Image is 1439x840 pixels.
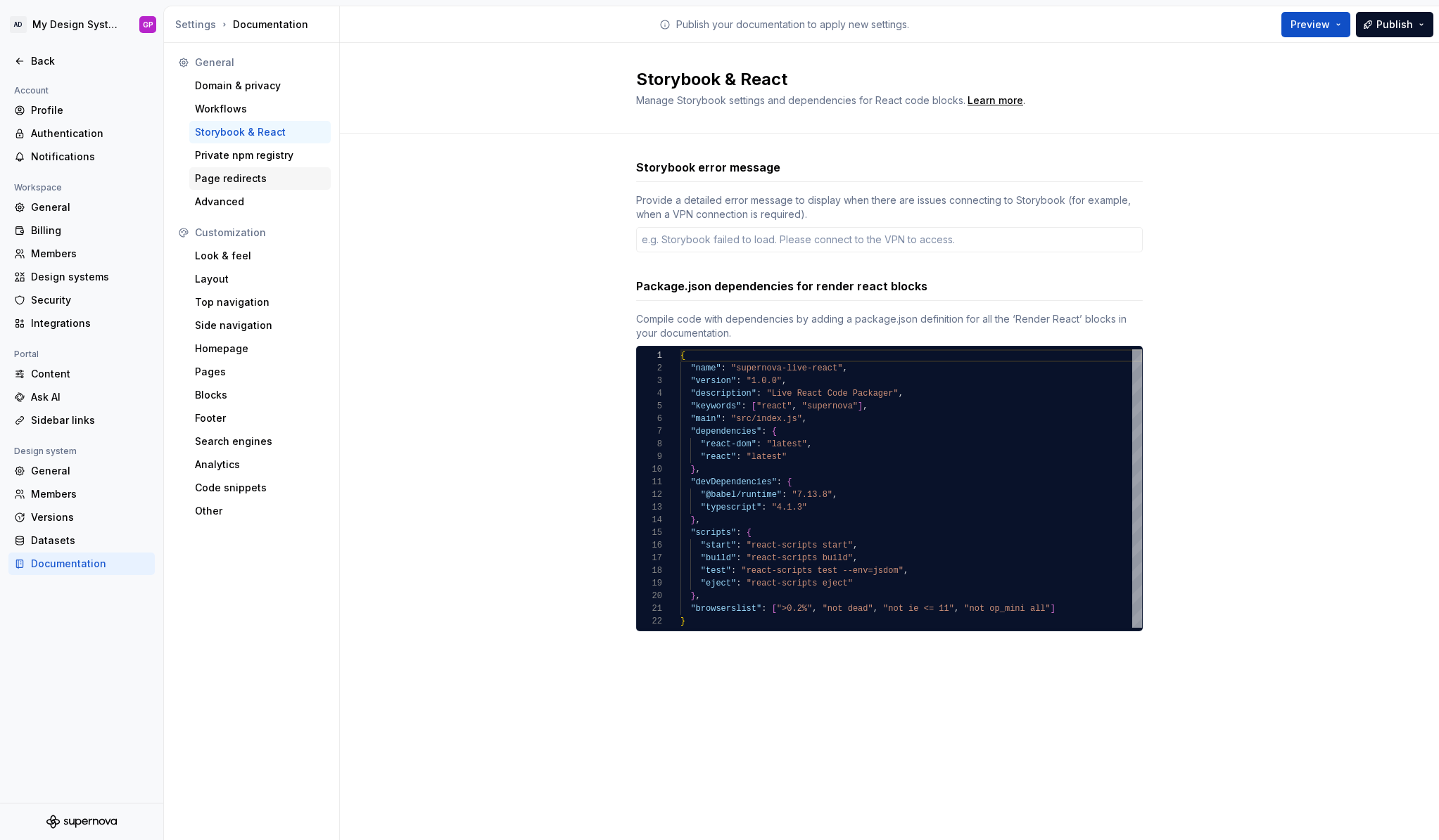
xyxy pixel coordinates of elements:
div: Members [31,487,149,501]
span: Publish [1376,18,1413,32]
a: Storybook & React [189,121,331,143]
div: Workflows [195,102,325,116]
a: Workflows [189,98,331,120]
span: : [736,579,741,588]
span: : [731,566,736,576]
div: 5 [637,400,662,413]
div: Page redirects [195,172,325,186]
a: General [8,460,155,482]
div: Documentation [31,557,149,571]
span: , [863,401,868,411]
button: Settings [175,18,216,32]
div: Design systems [31,270,149,284]
a: Domain & privacy [189,75,331,97]
span: "react-scripts build" [747,553,853,563]
a: Other [189,500,331,522]
div: Analytics [195,458,325,472]
a: Authentication [8,122,155,145]
span: } [690,591,695,601]
span: , [904,566,908,576]
div: 1 [637,349,662,362]
button: Publish [1356,12,1433,37]
span: "keywords" [690,401,741,411]
div: 19 [637,577,662,590]
a: Members [8,483,155,505]
a: Homepage [189,337,331,360]
div: 2 [637,362,662,375]
span: , [802,414,807,424]
div: Account [8,82,54,99]
a: Blocks [189,384,331,406]
div: 18 [637,564,662,577]
span: "react" [756,401,792,411]
div: Documentation [175,18,334,32]
span: [ [752,401,756,411]
span: "dependencies" [690,427,761,437]
a: Learn more [968,93,1023,108]
div: 15 [637,526,662,539]
div: GP [143,19,153,30]
div: Members [31,247,149,261]
span: "@babel/runtime" [701,490,782,500]
a: Back [8,50,155,72]
div: 20 [637,590,662,602]
div: Portal [8,346,44,363]
div: Versions [31,510,149,524]
span: : [777,477,782,487]
div: Provide a detailed error message to display when there are issues connecting to Storybook (for ex... [636,193,1143,221]
a: Analytics [189,453,331,476]
a: Design systems [8,266,155,288]
div: Notifications [31,150,149,164]
span: , [807,439,812,449]
a: General [8,196,155,219]
span: } [690,465,695,474]
span: "eject" [701,579,736,588]
span: , [853,553,858,563]
div: General [31,464,149,478]
div: Footer [195,411,325,425]
div: Workspace [8,179,68,196]
span: "main" [690,414,721,424]
span: : [736,376,741,386]
div: 14 [637,514,662,526]
span: } [690,515,695,525]
span: "test" [701,566,731,576]
div: 17 [637,552,662,564]
span: "name" [690,363,721,373]
div: 4 [637,387,662,400]
div: AD [10,16,27,33]
span: "browserslist" [690,604,761,614]
span: "react-scripts start" [747,541,853,550]
span: "Live React Code Packager" [766,389,898,399]
span: : [761,604,766,614]
span: "src/index.js" [731,414,802,424]
span: : [782,490,787,500]
div: Compile code with dependencies by adding a package.json definition for all the ‘Render React’ blo... [636,312,1143,340]
span: "version" [690,376,736,386]
a: Pages [189,361,331,383]
span: , [696,591,701,601]
span: "description" [690,389,756,399]
span: : [736,541,741,550]
span: "react-scripts eject" [747,579,853,588]
div: 3 [637,375,662,387]
a: Members [8,243,155,265]
div: Look & feel [195,249,325,263]
div: Security [31,293,149,307]
div: 16 [637,539,662,552]
h3: Storybook error message [636,159,780,176]
span: : [736,553,741,563]
div: 22 [637,615,662,628]
span: : [721,414,726,424]
span: , [853,541,858,550]
span: "latest" [747,452,787,462]
div: Back [31,54,149,68]
span: "react" [701,452,736,462]
span: "build" [701,553,736,563]
span: } [680,616,685,626]
span: "scripts" [690,528,736,538]
div: Billing [31,224,149,238]
span: "supernova-live-react" [731,363,842,373]
a: Supernova Logo [46,815,117,829]
a: Sidebar links [8,409,155,432]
